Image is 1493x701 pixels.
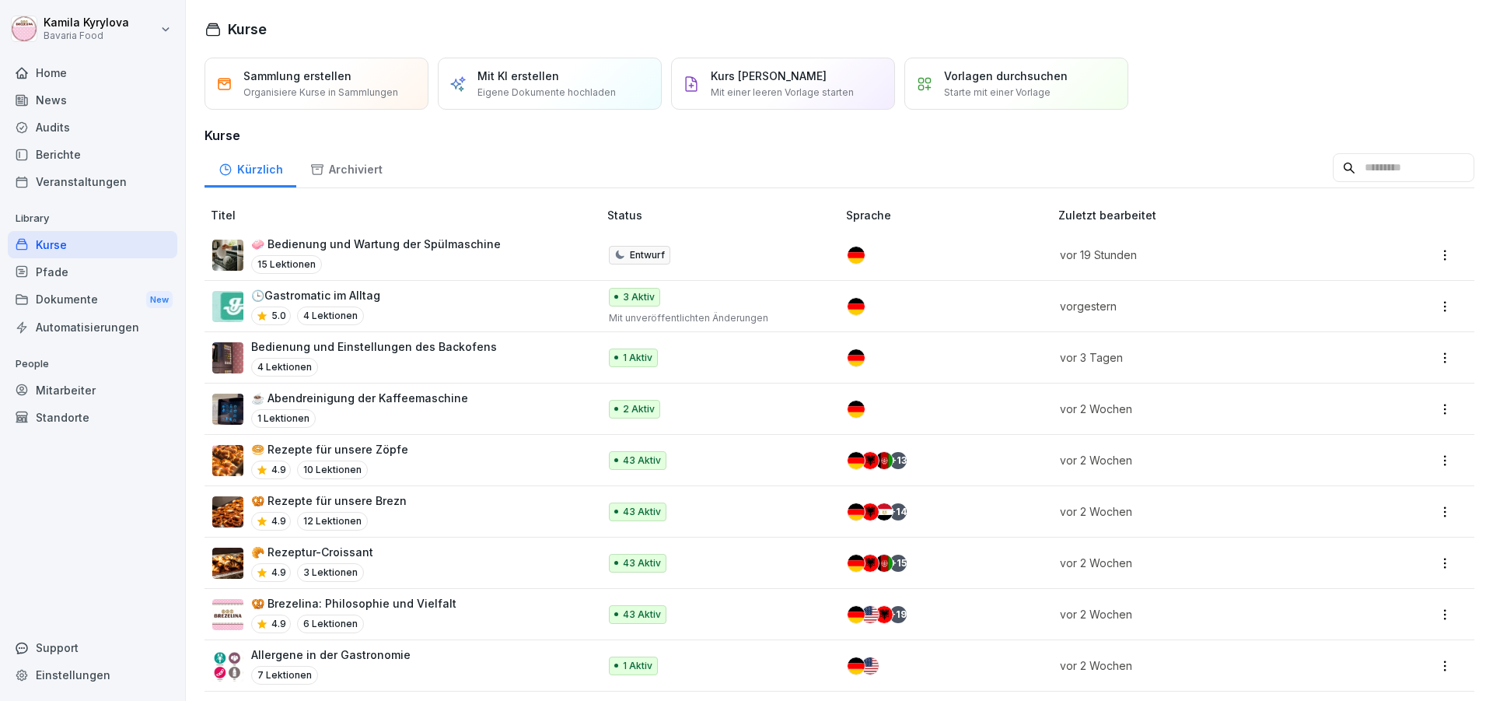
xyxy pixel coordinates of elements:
[623,351,652,365] p: 1 Aktiv
[8,404,177,431] a: Standorte
[623,608,661,622] p: 43 Aktiv
[876,606,893,623] img: al.svg
[8,377,177,404] a: Mitarbeiter
[251,390,468,406] p: ☕ Abendreinigung der Kaffeemaschine
[848,247,865,264] img: de.svg
[297,461,368,479] p: 10 Lektionen
[623,659,652,673] p: 1 Aktiv
[251,255,322,274] p: 15 Lektionen
[944,86,1051,100] p: Starte mit einer Vorlage
[212,240,243,271] img: buyrzw12wp5m6g47g8tqix2n.png
[205,126,1474,145] h3: Kurse
[251,358,318,377] p: 4 Lektionen
[890,503,907,520] div: + 14
[630,248,665,262] p: Entwurf
[8,114,177,141] a: Audits
[1058,207,1368,223] p: Zuletzt bearbeitet
[8,661,177,689] a: Einstellungen
[8,352,177,377] p: People
[271,566,286,580] p: 4.9
[876,452,893,469] img: af.svg
[251,409,316,428] p: 1 Lektionen
[228,19,267,40] h1: Kurse
[212,599,243,630] img: fkzffi32ddptk8ye5fwms4as.png
[477,86,616,100] p: Eigene Dokumente hochladen
[609,311,821,325] p: Mit unveröffentlichten Änderungen
[848,401,865,418] img: de.svg
[211,207,601,223] p: Titel
[146,291,173,309] div: New
[862,452,879,469] img: al.svg
[8,168,177,195] div: Veranstaltungen
[862,503,879,520] img: al.svg
[1060,349,1349,366] p: vor 3 Tagen
[848,657,865,675] img: de.svg
[296,148,396,188] a: Archiviert
[1060,401,1349,417] p: vor 2 Wochen
[623,290,655,304] p: 3 Aktiv
[8,231,177,258] a: Kurse
[251,338,497,355] p: Bedienung und Einstellungen des Backofens
[297,563,364,582] p: 3 Lektionen
[890,606,907,623] div: + 19
[251,595,456,612] p: 🥨 Brezelina: Philosophie und Vielfalt
[8,258,177,286] a: Pfade
[212,496,243,528] img: wxm90gn7bi8v0z1otajcw90g.png
[8,141,177,168] a: Berichte
[8,286,177,314] a: DokumenteNew
[862,606,879,623] img: us.svg
[1060,298,1349,314] p: vorgestern
[271,309,286,323] p: 5.0
[848,298,865,315] img: de.svg
[251,441,408,457] p: 🥯 Rezepte für unsere Zöpfe
[243,68,351,84] p: Sammlung erstellen
[212,394,243,425] img: um2bbbjq4dbxxqlrsbhdtvqt.png
[251,287,380,303] p: 🕒Gastromatic im Alltag
[607,207,840,223] p: Status
[1060,657,1349,674] p: vor 2 Wochen
[862,555,879,572] img: al.svg
[297,615,364,633] p: 6 Lektionen
[205,148,296,188] a: Kürzlich
[1060,606,1349,622] p: vor 2 Wochen
[711,86,854,100] p: Mit einer leeren Vorlage starten
[846,207,1052,223] p: Sprache
[8,314,177,341] a: Automatisierungen
[876,503,893,520] img: eg.svg
[271,463,286,477] p: 4.9
[8,634,177,661] div: Support
[848,349,865,366] img: de.svg
[8,206,177,231] p: Library
[212,548,243,579] img: uiwnpppfzomfnd70mlw8txee.png
[212,342,243,373] img: l09wtd12x1dawatepxod0wyo.png
[890,452,907,469] div: + 13
[251,666,318,685] p: 7 Lektionen
[944,68,1068,84] p: Vorlagen durchsuchen
[212,650,243,682] img: wi6qaxf14ni09ll6d10wcg5r.png
[44,16,129,30] p: Kamila Kyrylova
[44,30,129,41] p: Bavaria Food
[876,555,893,572] img: af.svg
[1060,247,1349,263] p: vor 19 Stunden
[1060,555,1349,571] p: vor 2 Wochen
[251,544,373,560] p: 🥐 Rezeptur-Croissant
[623,505,661,519] p: 43 Aktiv
[1060,503,1349,520] p: vor 2 Wochen
[297,512,368,531] p: 12 Lektionen
[271,617,286,631] p: 4.9
[251,492,407,509] p: 🥨 Rezepte für unsere Brezn
[297,307,364,325] p: 4 Lektionen
[848,503,865,520] img: de.svg
[8,59,177,86] a: Home
[711,68,827,84] p: Kurs [PERSON_NAME]
[212,445,243,476] img: g80a8fc6kexzniuu9it64ulf.png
